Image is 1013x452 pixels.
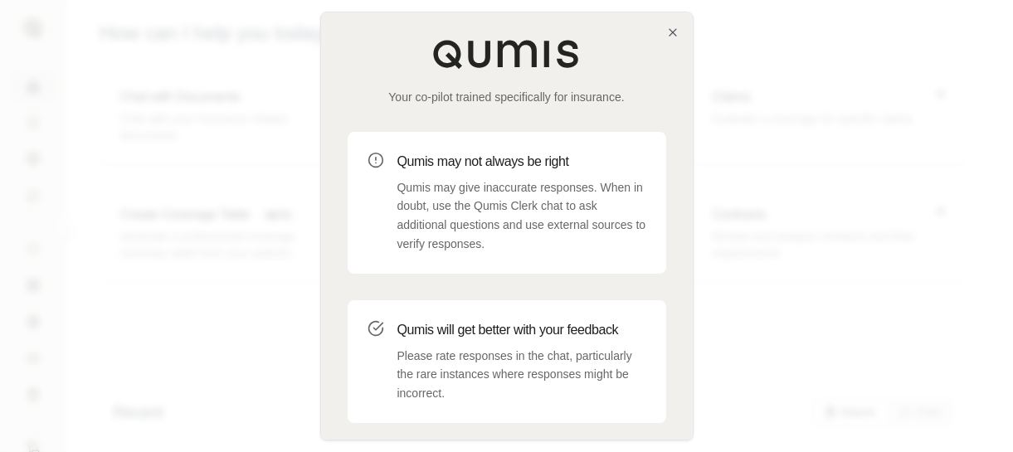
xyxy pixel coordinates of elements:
[348,89,666,105] p: Your co-pilot trained specifically for insurance.
[397,178,646,254] p: Qumis may give inaccurate responses. When in doubt, use the Qumis Clerk chat to ask additional qu...
[397,347,646,403] p: Please rate responses in the chat, particularly the rare instances where responses might be incor...
[397,152,646,172] h3: Qumis may not always be right
[432,39,582,69] img: Qumis Logo
[397,320,646,340] h3: Qumis will get better with your feedback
